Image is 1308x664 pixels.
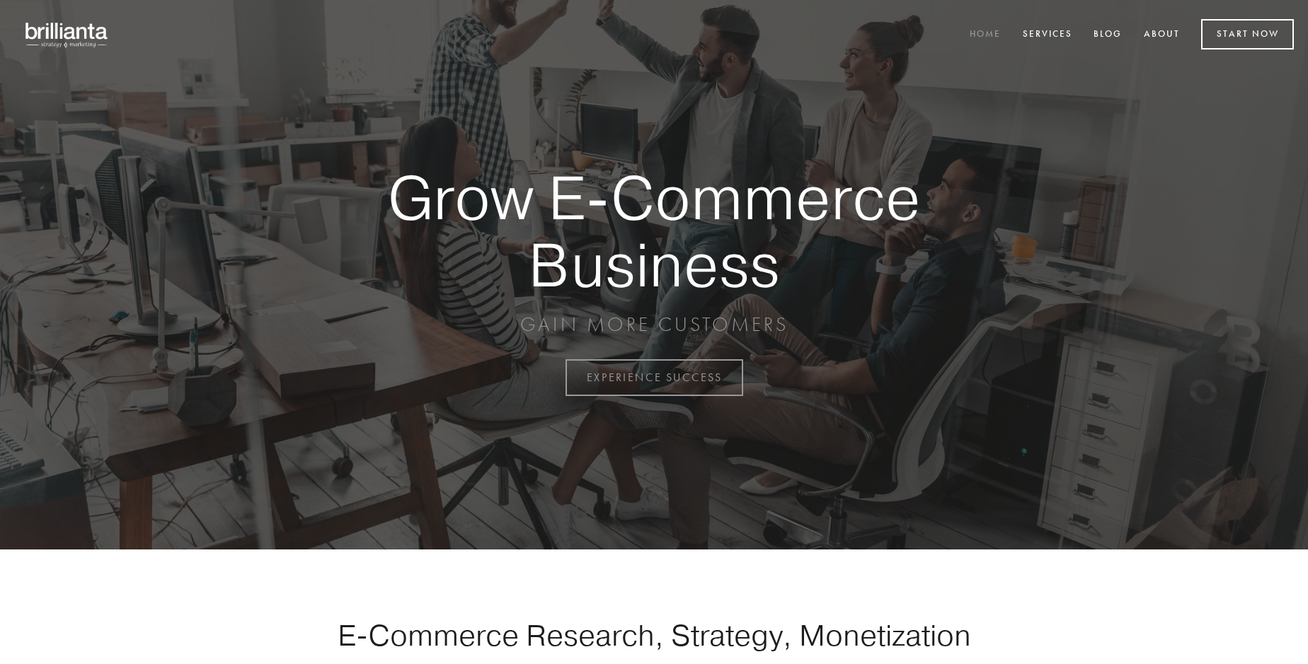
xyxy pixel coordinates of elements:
a: EXPERIENCE SUCCESS [566,359,743,396]
p: GAIN MORE CUSTOMERS [338,312,970,337]
img: brillianta - research, strategy, marketing [14,14,120,55]
h1: E-Commerce Research, Strategy, Monetization [293,617,1015,653]
a: Blog [1084,23,1131,47]
a: About [1135,23,1189,47]
a: Start Now [1201,19,1294,49]
a: Home [960,23,1010,47]
strong: Grow E-Commerce Business [338,164,970,298]
a: Services [1014,23,1082,47]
